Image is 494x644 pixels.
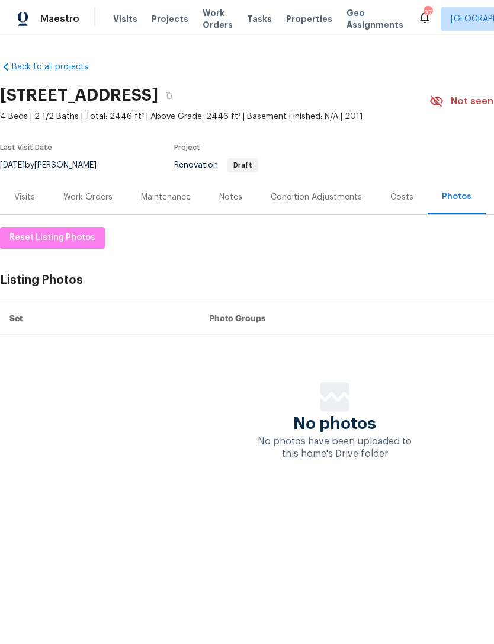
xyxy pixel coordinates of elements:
[247,15,272,23] span: Tasks
[174,161,258,169] span: Renovation
[14,191,35,203] div: Visits
[141,191,191,203] div: Maintenance
[40,13,79,25] span: Maestro
[347,7,403,31] span: Geo Assignments
[9,230,95,245] span: Reset Listing Photos
[174,144,200,151] span: Project
[158,85,179,106] button: Copy Address
[229,162,257,169] span: Draft
[286,13,332,25] span: Properties
[271,191,362,203] div: Condition Adjustments
[293,418,376,430] span: No photos
[63,191,113,203] div: Work Orders
[113,13,137,25] span: Visits
[219,191,242,203] div: Notes
[424,7,432,19] div: 37
[152,13,188,25] span: Projects
[203,7,233,31] span: Work Orders
[442,191,471,203] div: Photos
[390,191,413,203] div: Costs
[258,437,412,459] span: No photos have been uploaded to this home's Drive folder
